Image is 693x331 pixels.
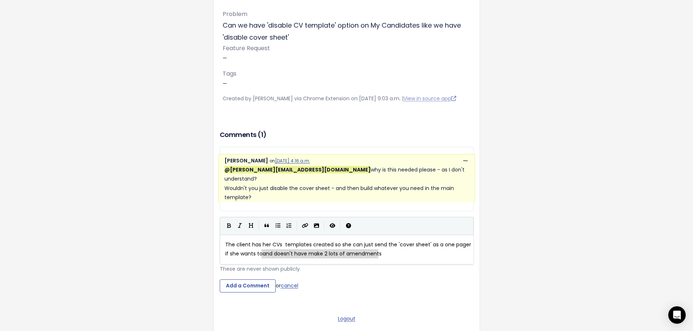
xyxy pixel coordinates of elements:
span: Created by [PERSON_NAME] via Chrome Extension on [DATE] 9:03 a.m. | [223,95,456,102]
button: Generic List [272,221,283,231]
a: [DATE] 4:16 a.m. [275,158,310,164]
span: Feature Request [223,44,270,52]
input: Add a Comment [220,279,276,292]
span: 1 [261,130,263,139]
p: — [223,69,471,88]
span: Problem [223,10,247,18]
button: Numbered List [283,221,294,231]
h3: Comments ( ) [220,130,474,140]
span: on [270,158,310,164]
span: These are never shown publicly. [220,265,301,273]
div: Open Intercom Messenger [668,306,686,324]
span: [PERSON_NAME] [224,157,268,164]
span: Tags [223,69,236,78]
span: Lyndsay Stanley [224,166,371,173]
span: and doesn't have make 2 lots of amendments [263,250,382,257]
p: Can we have 'disable CV template' option on My Candidates like we have 'disable cover sheet' [223,20,471,43]
button: Markdown Guide [343,221,354,231]
button: Quote [262,221,272,231]
a: Logout [338,315,355,322]
i: | [324,221,325,230]
a: View in source app [403,95,456,102]
button: Italic [235,221,246,231]
p: why is this needed please - as I don't understand? Wouldn't you just disable the cover sheet - an... [224,165,469,202]
i: | [296,221,297,230]
button: Import an image [311,221,322,231]
button: Heading [246,221,256,231]
button: Create Link [299,221,311,231]
button: Bold [224,221,235,231]
a: cancel [281,282,298,289]
p: — [223,43,471,63]
span: The client has her CVs templates created so she can just send the 'cover sheet' as a one pager if... [225,241,473,257]
i: | [340,221,341,230]
button: Toggle Preview [327,221,338,231]
div: or [220,279,474,292]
